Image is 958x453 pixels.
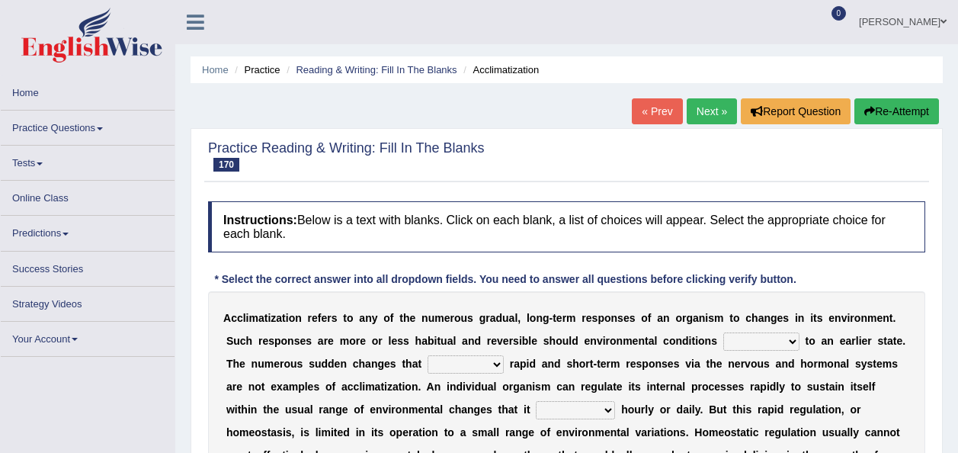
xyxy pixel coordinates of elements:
[520,358,527,370] b: p
[549,335,556,347] b: h
[548,358,555,370] b: n
[542,358,548,370] b: a
[699,312,706,324] b: n
[728,358,735,370] b: n
[630,358,636,370] b: e
[841,312,847,324] b: v
[467,312,473,324] b: s
[403,312,410,324] b: h
[397,335,403,347] b: s
[741,98,851,124] button: Report Question
[708,312,714,324] b: s
[390,312,394,324] b: f
[686,312,693,324] b: g
[258,335,262,347] b: r
[586,312,592,324] b: e
[536,312,543,324] b: n
[645,335,649,347] b: t
[415,335,422,347] b: h
[669,335,676,347] b: o
[553,312,556,324] b: t
[258,358,264,370] b: u
[294,335,300,347] b: s
[450,312,453,324] b: r
[691,358,694,370] b: i
[828,312,835,324] b: e
[513,335,519,347] b: s
[223,214,297,226] b: Instructions:
[428,335,434,347] b: b
[528,335,531,347] b: l
[607,358,610,370] b: r
[603,335,606,347] b: i
[371,358,378,370] b: n
[391,335,397,347] b: e
[813,312,817,324] b: t
[716,358,723,370] b: e
[710,358,716,370] b: h
[208,141,485,172] h2: Practice Reading & Writing: Fill In The Blanks
[847,312,850,324] b: i
[562,335,569,347] b: u
[840,335,846,347] b: e
[529,358,536,370] b: d
[649,358,655,370] b: o
[384,358,390,370] b: e
[474,335,481,347] b: d
[284,358,290,370] b: o
[795,312,798,324] b: i
[1,75,175,105] a: Home
[831,6,847,21] span: 0
[321,358,328,370] b: d
[237,312,243,324] b: c
[800,358,807,370] b: h
[271,312,276,324] b: z
[383,312,390,324] b: o
[593,358,597,370] b: -
[626,358,630,370] b: r
[706,358,710,370] b: t
[585,358,589,370] b: r
[324,335,328,347] b: r
[390,358,396,370] b: s
[353,358,359,370] b: c
[889,312,893,324] b: t
[867,358,873,370] b: s
[239,358,245,370] b: e
[428,312,435,324] b: u
[682,335,689,347] b: d
[372,312,378,324] b: y
[675,312,682,324] b: o
[556,312,562,324] b: e
[365,358,371,370] b: a
[454,312,461,324] b: o
[1,322,175,352] a: Your Account
[745,312,751,324] b: c
[461,312,468,324] b: u
[598,312,604,324] b: p
[827,335,834,347] b: n
[776,358,782,370] b: a
[827,358,834,370] b: o
[682,312,686,324] b: r
[462,335,468,347] b: a
[733,312,740,324] b: o
[601,358,607,370] b: e
[359,312,365,324] b: a
[402,358,405,370] b: t
[399,312,403,324] b: t
[349,335,356,347] b: o
[689,335,692,347] b: i
[648,312,652,324] b: f
[597,335,603,347] b: v
[862,335,868,347] b: e
[453,335,456,347] b: l
[655,358,662,370] b: n
[231,63,280,77] li: Practice
[638,335,645,347] b: n
[289,312,296,324] b: o
[818,358,827,370] b: m
[360,335,366,347] b: e
[322,312,328,324] b: e
[887,335,893,347] b: a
